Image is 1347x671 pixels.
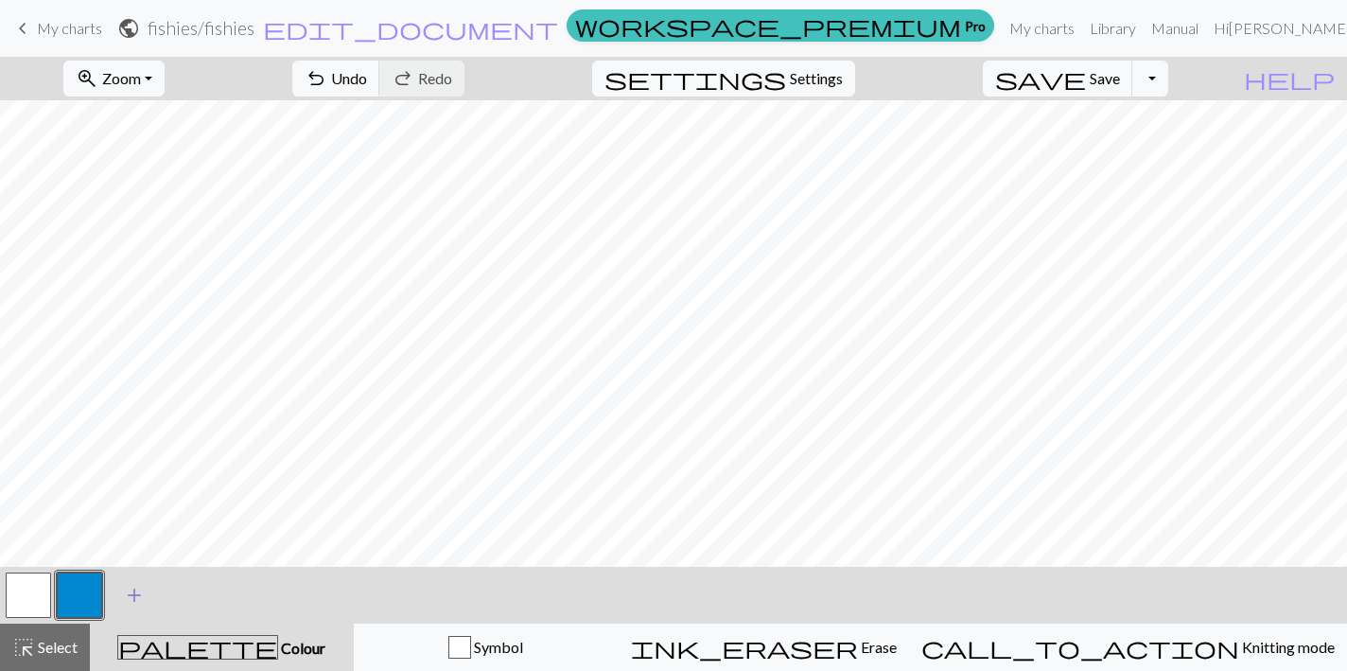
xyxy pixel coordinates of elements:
[604,67,786,90] i: Settings
[1239,638,1335,656] span: Knitting mode
[354,624,619,671] button: Symbol
[983,61,1133,97] button: Save
[1144,9,1206,47] a: Manual
[278,639,325,657] span: Colour
[117,15,140,42] span: public
[790,67,843,90] span: Settings
[331,69,367,87] span: Undo
[37,19,102,37] span: My charts
[1090,69,1120,87] span: Save
[11,15,34,42] span: keyboard_arrow_left
[1002,9,1082,47] a: My charts
[909,624,1347,671] button: Knitting mode
[858,638,897,656] span: Erase
[631,634,858,661] span: ink_eraser
[118,634,277,661] span: palette
[12,634,35,661] span: highlight_alt
[921,634,1239,661] span: call_to_action
[567,9,994,42] a: Pro
[292,61,380,97] button: Undo
[123,582,146,609] span: add
[1082,9,1144,47] a: Library
[35,638,78,656] span: Select
[604,65,786,92] span: settings
[263,15,558,42] span: edit_document
[90,624,354,671] button: Colour
[592,61,855,97] button: SettingsSettings
[1244,65,1335,92] span: help
[63,61,165,97] button: Zoom
[995,65,1086,92] span: save
[575,12,961,39] span: workspace_premium
[102,69,141,87] span: Zoom
[11,12,102,44] a: My charts
[305,65,327,92] span: undo
[148,17,254,39] h2: fishies / fishies
[76,65,98,92] span: zoom_in
[619,624,909,671] button: Erase
[471,638,523,656] span: Symbol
